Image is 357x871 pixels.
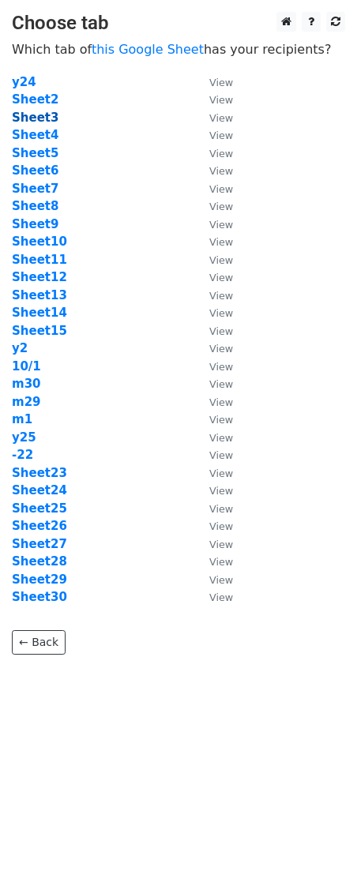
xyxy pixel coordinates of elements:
[194,519,233,533] a: View
[209,556,233,568] small: View
[209,432,233,444] small: View
[12,235,67,249] a: Sheet10
[12,554,67,569] a: Sheet28
[12,448,33,462] a: -22
[194,163,233,178] a: View
[209,503,233,515] small: View
[209,290,233,302] small: View
[12,537,67,551] a: Sheet27
[12,288,67,302] a: Sheet13
[194,377,233,391] a: View
[12,630,66,655] a: ← Back
[12,519,67,533] a: Sheet26
[209,591,233,603] small: View
[278,795,357,871] iframe: Chat Widget
[209,112,233,124] small: View
[194,128,233,142] a: View
[12,341,28,355] a: y2
[12,182,58,196] a: Sheet7
[194,554,233,569] a: View
[194,412,233,426] a: View
[194,359,233,374] a: View
[194,217,233,231] a: View
[209,77,233,88] small: View
[194,270,233,284] a: View
[209,307,233,319] small: View
[12,270,67,284] a: Sheet12
[209,361,233,373] small: View
[12,217,58,231] a: Sheet9
[209,94,233,106] small: View
[194,537,233,551] a: View
[209,485,233,497] small: View
[12,430,36,445] a: y25
[209,183,233,195] small: View
[194,573,233,587] a: View
[209,201,233,212] small: View
[194,235,233,249] a: View
[209,396,233,408] small: View
[12,377,41,391] a: m30
[12,590,67,604] a: Sheet30
[194,199,233,213] a: View
[12,573,67,587] a: Sheet29
[194,111,233,125] a: View
[12,483,67,497] a: Sheet24
[209,378,233,390] small: View
[92,42,204,57] a: this Google Sheet
[12,359,41,374] a: 10/1
[12,412,32,426] a: m1
[12,163,58,178] a: Sheet6
[12,75,36,89] strong: y24
[194,395,233,409] a: View
[12,92,58,107] a: Sheet2
[194,501,233,516] a: View
[12,395,41,409] a: m29
[12,128,58,142] a: Sheet4
[194,146,233,160] a: View
[12,199,58,213] a: Sheet8
[12,324,67,338] a: Sheet15
[209,165,233,177] small: View
[194,466,233,480] a: View
[12,111,58,125] a: Sheet3
[12,146,58,160] a: Sheet5
[12,253,67,267] a: Sheet11
[194,253,233,267] a: View
[209,130,233,141] small: View
[194,483,233,497] a: View
[12,306,67,320] a: Sheet14
[12,41,345,58] p: Which tab of has your recipients?
[209,414,233,426] small: View
[194,590,233,604] a: View
[12,466,67,480] a: Sheet23
[194,75,233,89] a: View
[12,501,67,516] a: Sheet25
[194,306,233,320] a: View
[209,449,233,461] small: View
[194,448,233,462] a: View
[209,343,233,355] small: View
[209,539,233,550] small: View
